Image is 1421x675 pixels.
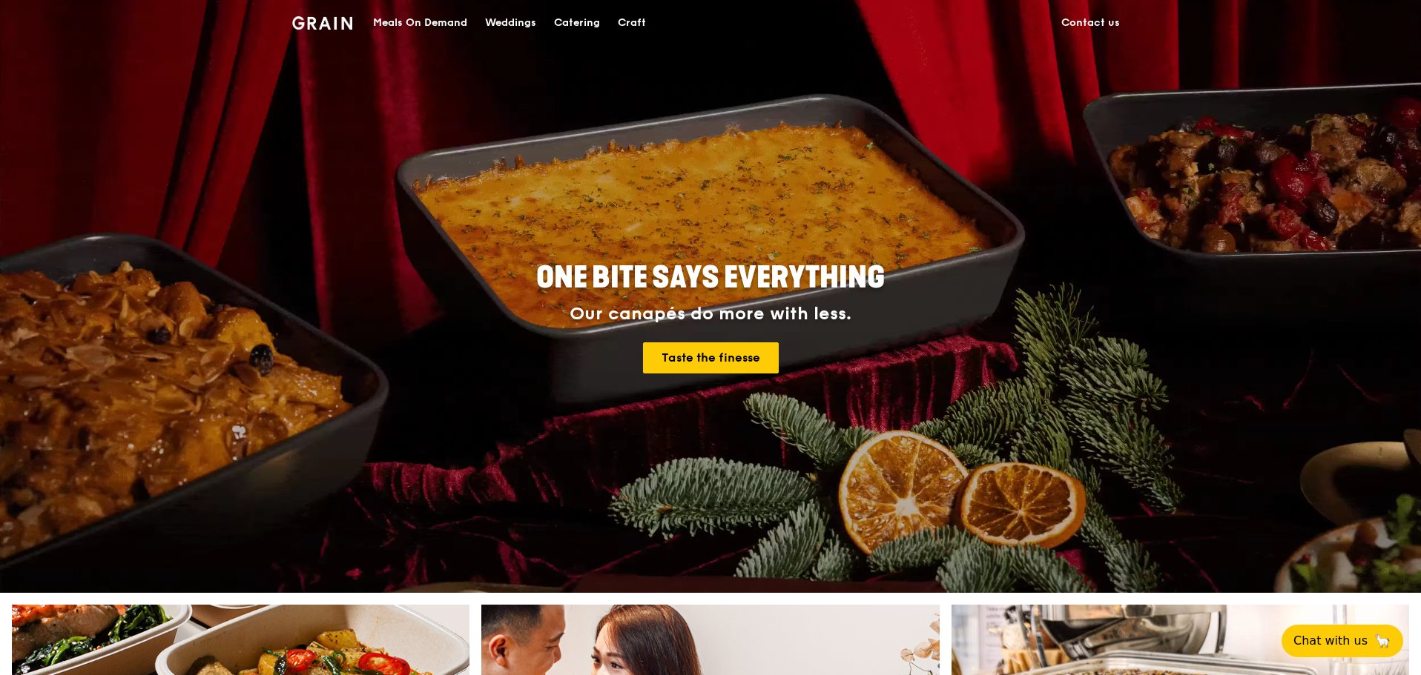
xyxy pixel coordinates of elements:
div: Weddings [485,1,536,45]
a: Craft [609,1,655,45]
button: Chat with us🦙 [1282,625,1403,657]
div: Catering [554,1,600,45]
span: 🦙 [1374,632,1391,650]
a: Catering [545,1,609,45]
a: Contact us [1052,1,1129,45]
div: Our canapés do more with less. [444,304,977,325]
div: Meals On Demand [373,1,467,45]
span: ONE BITE SAYS EVERYTHING [536,260,885,296]
a: Taste the finesse [643,342,779,373]
a: Weddings [476,1,545,45]
span: Chat with us [1293,632,1368,650]
img: Grain [292,16,352,30]
div: Craft [618,1,646,45]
